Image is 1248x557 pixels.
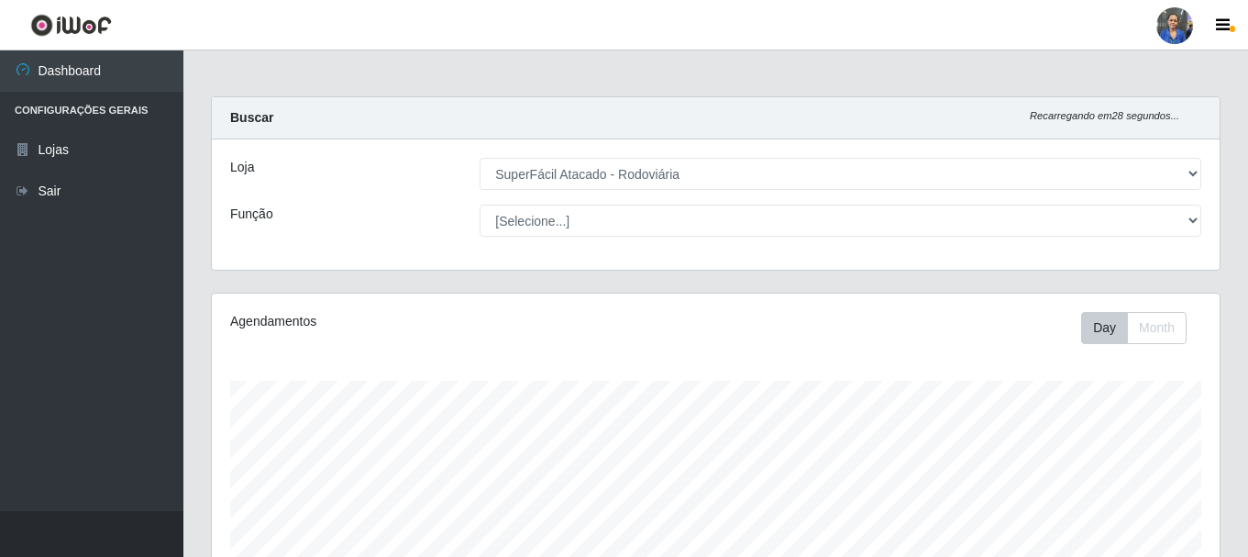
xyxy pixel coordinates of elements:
strong: Buscar [230,110,273,125]
div: Agendamentos [230,312,619,331]
i: Recarregando em 28 segundos... [1030,110,1179,121]
div: Toolbar with button groups [1081,312,1201,344]
div: First group [1081,312,1187,344]
button: Month [1127,312,1187,344]
label: Função [230,205,273,224]
label: Loja [230,158,254,177]
img: CoreUI Logo [30,14,112,37]
button: Day [1081,312,1128,344]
